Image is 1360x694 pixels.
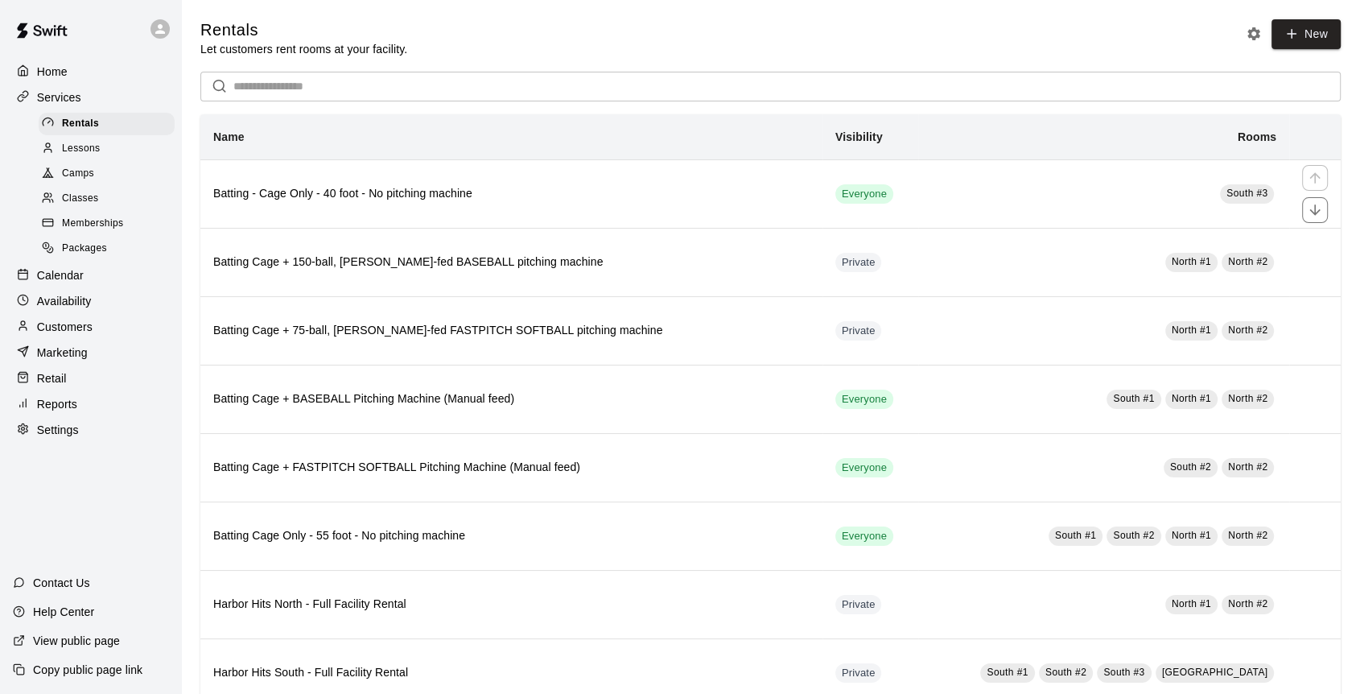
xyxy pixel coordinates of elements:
span: Private [835,597,882,613]
span: Private [835,324,882,339]
span: South #2 [1170,461,1211,473]
span: North #2 [1228,324,1267,336]
a: Rentals [39,111,181,136]
span: Everyone [835,529,893,544]
b: Rooms [1238,130,1276,143]
div: Packages [39,238,175,260]
div: This service is visible to all of your customers [835,390,893,409]
p: View public page [33,633,120,649]
h6: Batting Cage + 150-ball, [PERSON_NAME]-fed BASEBALL pitching machine [213,254,810,271]
div: Camps [39,163,175,185]
a: Availability [13,289,168,313]
div: This service is hidden, and can only be accessed via a direct link [835,663,882,683]
span: Memberships [62,216,123,232]
span: North #2 [1228,393,1267,404]
p: Calendar [37,267,84,283]
a: Lessons [39,136,181,161]
p: Services [37,89,81,105]
span: South #1 [987,667,1028,678]
span: Classes [62,191,98,207]
b: Visibility [835,130,883,143]
a: New [1271,19,1341,49]
span: Private [835,666,882,681]
span: North #2 [1228,530,1267,541]
p: Help Center [33,604,94,620]
p: Home [37,64,68,80]
span: Private [835,255,882,271]
span: Camps [62,166,94,182]
h6: Batting - Cage Only - 40 foot - No pitching machine [213,185,810,203]
span: North #1 [1172,598,1211,609]
span: South #2 [1113,530,1154,541]
h6: Batting Cage + FASTPITCH SOFTBALL Pitching Machine (Manual feed) [213,459,810,477]
p: Contact Us [33,575,90,591]
p: Settings [37,422,79,438]
a: Camps [39,162,181,187]
p: Marketing [37,345,88,361]
a: Services [13,85,168,109]
span: South #3 [1226,188,1267,199]
span: South #2 [1045,667,1086,678]
a: Settings [13,418,168,442]
div: This service is visible to all of your customers [835,458,893,477]
div: This service is visible to all of your customers [835,184,893,204]
p: Copy public page link [33,662,142,678]
span: North #1 [1172,324,1211,336]
span: Everyone [835,392,893,407]
span: North #2 [1228,598,1267,609]
h5: Rentals [200,19,407,41]
a: Customers [13,315,168,339]
h6: Harbor Hits South - Full Facility Rental [213,664,810,682]
a: Memberships [39,212,181,237]
p: Customers [37,319,93,335]
span: North #1 [1172,393,1211,404]
h6: Batting Cage + BASEBALL Pitching Machine (Manual feed) [213,390,810,408]
span: North #2 [1228,461,1267,473]
span: North #2 [1228,256,1267,267]
a: Classes [39,187,181,212]
div: This service is hidden, and can only be accessed via a direct link [835,321,882,341]
a: Calendar [13,263,168,287]
span: North #1 [1172,530,1211,541]
div: Classes [39,188,175,210]
span: Everyone [835,461,893,476]
span: South #1 [1055,530,1096,541]
span: Everyone [835,187,893,202]
button: Rental settings [1242,22,1266,46]
div: Rentals [39,113,175,135]
h6: Batting Cage Only - 55 foot - No pitching machine [213,527,810,545]
a: Reports [13,392,168,416]
h6: Harbor Hits North - Full Facility Rental [213,596,810,613]
div: This service is hidden, and can only be accessed via a direct link [835,253,882,272]
span: South #1 [1113,393,1154,404]
span: South #3 [1103,667,1144,678]
h6: Batting Cage + 75-ball, [PERSON_NAME]-fed FASTPITCH SOFTBALL pitching machine [213,322,810,340]
div: This service is visible to all of your customers [835,527,893,546]
div: Memberships [39,213,175,235]
p: Retail [37,370,67,386]
div: Lessons [39,138,175,160]
p: Availability [37,293,92,309]
a: Marketing [13,341,168,365]
span: Lessons [62,141,101,157]
span: Packages [62,241,107,257]
div: This service is hidden, and can only be accessed via a direct link [835,595,882,614]
span: North #1 [1172,256,1211,267]
a: Home [13,60,168,84]
b: Name [213,130,245,143]
button: move item down [1302,197,1328,223]
a: Retail [13,366,168,390]
span: [GEOGRAPHIC_DATA] [1162,667,1268,678]
p: Let customers rent rooms at your facility. [200,41,407,57]
a: Packages [39,237,181,262]
p: Reports [37,396,77,412]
